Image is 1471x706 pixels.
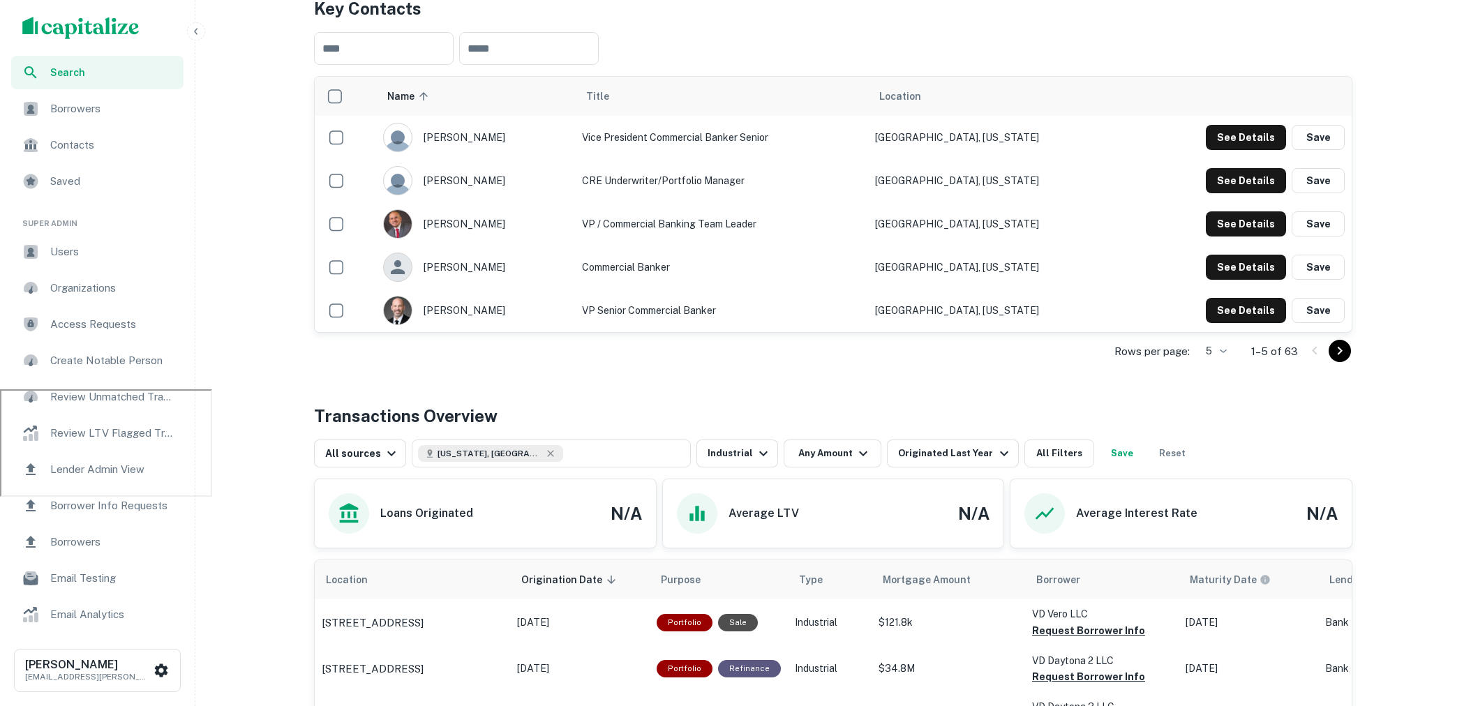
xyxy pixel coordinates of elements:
th: Purpose [650,560,788,599]
button: Save your search to get updates of matches that match your search criteria. [1100,440,1144,467]
div: This is a portfolio loan with 2 properties [657,660,712,677]
h4: N/A [958,501,990,526]
div: Users [11,235,184,269]
p: [STREET_ADDRESS] [322,661,424,677]
div: Maturity dates displayed may be estimated. Please contact the lender for the most accurate maturi... [1190,572,1271,587]
td: VP / Commercial Banking Team Leader [575,202,868,246]
div: [PERSON_NAME] [383,253,568,282]
button: All sources [314,440,406,467]
span: Create Notable Person [50,352,175,369]
h6: Average Interest Rate [1076,505,1197,522]
span: Search [50,65,175,80]
span: Purpose [661,571,719,588]
div: [PERSON_NAME] [383,123,568,152]
a: Create Notable Person [11,344,184,377]
button: [US_STATE], [GEOGRAPHIC_DATA] [412,440,691,467]
button: Save [1292,168,1345,193]
a: Search [11,56,184,89]
div: All sources [325,445,400,462]
td: [GEOGRAPHIC_DATA], [US_STATE] [868,202,1128,246]
span: Location [879,88,921,105]
td: [GEOGRAPHIC_DATA], [US_STATE] [868,289,1128,332]
a: Email Analytics [11,598,184,631]
button: Save [1292,211,1345,236]
th: Origination Date [510,560,650,599]
button: See Details [1206,125,1286,150]
th: Mortgage Amount [872,560,1025,599]
div: This loan purpose was for refinancing [718,660,781,677]
img: 1517348189171 [384,210,412,238]
button: Save [1292,125,1345,150]
a: Review Unmatched Transactions [11,380,184,414]
span: Borrowers [50,534,175,550]
td: [GEOGRAPHIC_DATA], [US_STATE] [868,246,1128,289]
h6: [PERSON_NAME] [25,659,151,670]
h6: Loans Originated [380,505,473,522]
div: [PERSON_NAME] [383,296,568,325]
h4: N/A [1306,501,1338,526]
div: [PERSON_NAME] [383,166,568,195]
span: Access Requests [50,316,175,333]
p: Industrial [795,661,865,676]
button: See Details [1206,255,1286,280]
th: Title [575,77,868,116]
span: Origination Date [521,571,620,588]
button: See Details [1206,211,1286,236]
td: Vice President Commercial Banker Senior [575,116,868,159]
p: [EMAIL_ADDRESS][PERSON_NAME][DOMAIN_NAME] [25,670,151,683]
p: [DATE] [1186,615,1311,630]
p: Rows per page: [1114,343,1190,360]
h6: Maturity Date [1190,572,1257,587]
p: Industrial [795,615,865,630]
button: Originated Last Year [887,440,1018,467]
a: Email Testing [11,562,184,595]
span: Borrower Info Requests [50,497,175,514]
p: [DATE] [517,661,643,676]
img: 1647315164912 [384,296,412,324]
p: 1–5 of 63 [1251,343,1298,360]
h4: Transactions Overview [314,403,498,428]
th: Location [315,560,510,599]
img: 9c8pery4andzj6ohjkjp54ma2 [384,167,412,195]
div: [PERSON_NAME] [383,209,568,239]
a: Borrowers [11,525,184,559]
div: Saved [11,165,184,198]
span: Review Unmatched Transactions [50,389,175,405]
button: Industrial [696,440,778,467]
span: Lender Admin View [50,461,175,478]
span: Organizations [50,280,175,296]
span: Lender Type [1329,571,1389,588]
th: Type [788,560,872,599]
a: [STREET_ADDRESS] [322,615,503,631]
span: Title [586,88,627,105]
td: Commercial Banker [575,246,868,289]
span: Type [799,571,823,588]
th: Borrower [1025,560,1179,599]
a: Contacts [11,128,184,162]
a: [STREET_ADDRESS] [322,661,503,677]
p: Bank [1325,661,1437,676]
div: Chat Widget [1401,550,1471,617]
a: Borrower Info Requests [11,489,184,523]
li: Super Admin [11,201,184,235]
a: Organizations [11,271,184,305]
td: [GEOGRAPHIC_DATA], [US_STATE] [868,159,1128,202]
span: Users [50,243,175,260]
span: Borrower [1036,571,1080,588]
button: Save [1292,255,1345,280]
span: [US_STATE], [GEOGRAPHIC_DATA] [438,447,542,460]
div: 5 [1195,341,1229,361]
a: Review LTV Flagged Transactions [11,416,184,450]
button: Save [1292,298,1345,323]
th: Name [376,77,575,116]
a: Access Requests [11,308,184,341]
th: Lender Type [1318,560,1444,599]
th: Maturity dates displayed may be estimated. Please contact the lender for the most accurate maturi... [1179,560,1318,599]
